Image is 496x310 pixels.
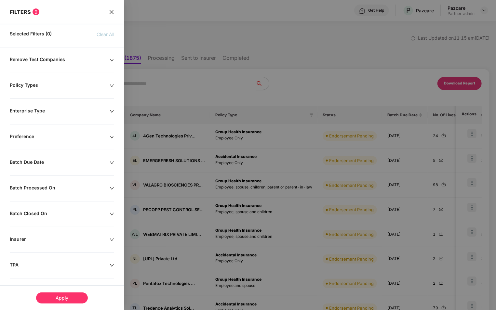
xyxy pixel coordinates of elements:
div: Batch Processed On [10,185,110,192]
div: TPA [10,262,110,269]
div: Batch Due Date [10,159,110,166]
span: down [110,186,114,191]
span: 0 [33,8,39,15]
span: down [110,58,114,62]
span: down [110,135,114,139]
span: FILTERS [10,9,31,15]
div: Insurer [10,236,110,243]
div: Batch Closed On [10,211,110,218]
span: down [110,263,114,268]
div: Enterprise Type [10,108,110,115]
span: close [109,8,114,15]
span: down [110,161,114,165]
span: down [110,84,114,88]
span: Selected Filters (0) [10,31,52,38]
span: down [110,212,114,216]
span: Clear All [97,31,114,38]
div: Policy Types [10,82,110,89]
span: down [110,238,114,242]
div: Remove Test Companies [10,57,110,64]
div: Preference [10,134,110,141]
div: Apply [36,292,88,304]
span: down [110,109,114,114]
